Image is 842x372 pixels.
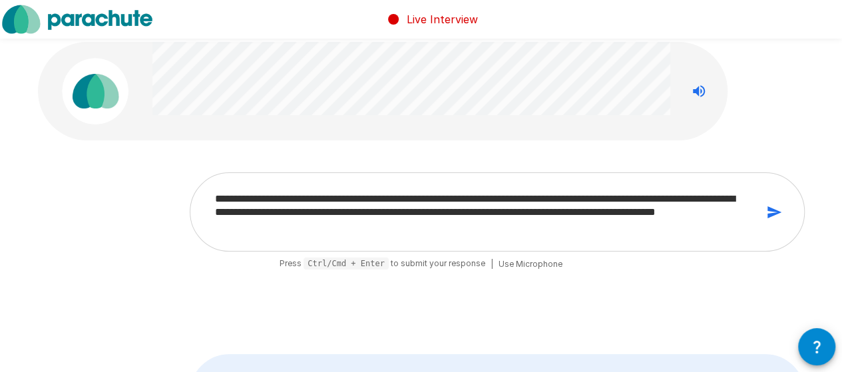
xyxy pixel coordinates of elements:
[280,257,485,271] span: Press to submit your response
[686,78,712,104] button: Stop reading questions aloud
[304,258,389,270] pre: Ctrl/Cmd + Enter
[62,58,128,124] img: parachute_avatar.png
[491,258,493,271] span: |
[407,11,478,27] p: Live Interview
[499,258,562,271] span: Use Microphone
